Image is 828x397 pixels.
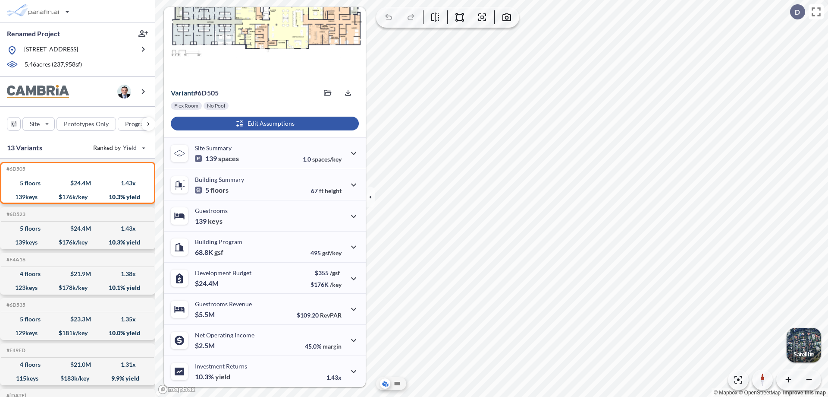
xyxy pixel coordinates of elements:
[787,328,821,362] button: Switcher ImageSatellite
[793,351,814,358] p: Satellite
[195,279,220,288] p: $24.4M
[171,117,359,130] button: Edit Assumptions
[323,343,342,350] span: margin
[310,249,342,257] p: 495
[310,281,342,288] p: $176K
[787,328,821,362] img: Switcher Image
[739,390,781,396] a: OpenStreetMap
[195,331,254,339] p: Net Operating Income
[210,186,229,194] span: floors
[325,187,342,194] span: height
[195,310,216,319] p: $5.5M
[64,120,109,128] p: Prototypes Only
[392,378,402,389] button: Site Plan
[5,211,25,217] h5: Click to copy the code
[297,311,342,319] p: $109.20
[195,176,244,183] p: Building Summary
[22,117,55,131] button: Site
[195,154,239,163] p: 139
[330,281,342,288] span: /key
[208,217,223,225] span: keys
[305,343,342,350] p: 45.0%
[195,248,223,257] p: 68.8K
[326,374,342,381] p: 1.43x
[5,166,25,172] h5: Click to copy the code
[218,154,239,163] span: spaces
[7,143,42,153] p: 13 Variants
[195,341,216,350] p: $2.5M
[195,269,251,276] p: Development Budget
[7,85,69,98] img: BrandImage
[207,102,225,109] p: No Pool
[125,120,149,128] p: Program
[118,117,164,131] button: Program
[195,217,223,225] p: 139
[320,311,342,319] span: RevPAR
[24,45,78,56] p: [STREET_ADDRESS]
[195,144,232,152] p: Site Summary
[5,302,25,308] h5: Click to copy the code
[158,384,196,394] a: Mapbox homepage
[795,8,800,16] p: D
[171,89,194,97] span: Variant
[7,29,60,38] p: Renamed Project
[312,156,342,163] span: spaces/key
[380,378,390,389] button: Aerial View
[5,347,25,353] h5: Click to copy the code
[311,187,342,194] p: 67
[330,269,340,276] span: /gsf
[86,141,151,155] button: Ranked by Yield
[56,117,116,131] button: Prototypes Only
[123,143,137,152] span: Yield
[322,249,342,257] span: gsf/key
[174,102,198,109] p: Flex Room
[195,238,242,245] p: Building Program
[303,156,342,163] p: 1.0
[214,248,223,257] span: gsf
[319,187,323,194] span: ft
[195,207,228,214] p: Guestrooms
[310,269,342,276] p: $355
[5,257,25,263] h5: Click to copy the code
[195,372,230,381] p: 10.3%
[25,60,82,70] p: 5.46 acres ( 237,958 sf)
[30,120,40,128] p: Site
[195,300,252,308] p: Guestrooms Revenue
[783,390,826,396] a: Improve this map
[117,85,131,98] img: user logo
[171,89,219,97] p: # 6d505
[215,372,230,381] span: yield
[714,390,737,396] a: Mapbox
[195,362,247,370] p: Investment Returns
[195,186,229,194] p: 5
